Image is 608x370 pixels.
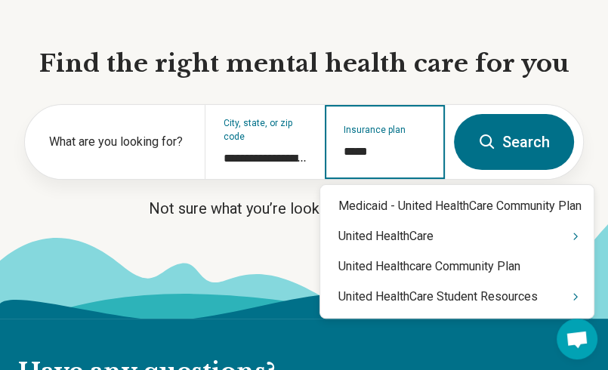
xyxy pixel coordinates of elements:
[454,114,574,170] button: Search
[24,48,584,80] h1: Find the right mental health care for you
[320,221,594,251] div: United HealthCare
[49,133,187,151] label: What are you looking for?
[320,191,594,221] div: Medicaid - United HealthСare Community Plan
[24,198,584,219] p: Not sure what you’re looking for?
[320,191,594,312] div: Suggestions
[320,251,594,282] div: United Healthcare Community Plan
[557,319,597,359] div: Open chat
[320,282,594,312] div: United HealthCare Student Resources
